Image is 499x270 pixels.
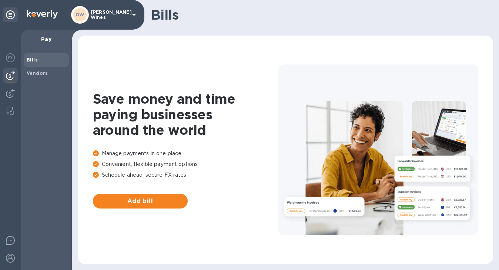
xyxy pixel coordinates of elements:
[91,10,128,20] p: [PERSON_NAME] Wines
[151,7,487,23] h1: Bills
[93,194,188,209] button: Add bill
[93,171,278,179] p: Schedule ahead, secure FX rates.
[76,12,84,17] b: OW
[27,10,58,19] img: Logo
[93,150,278,157] p: Manage payments in one place.
[99,197,182,206] span: Add bill
[6,53,15,62] img: Foreign exchange
[27,36,66,43] p: Pay
[93,91,278,138] h1: Save money and time paying businesses around the world
[93,160,278,168] p: Convenient, flexible payment options.
[27,57,38,63] b: Bills
[27,70,48,76] b: Vendors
